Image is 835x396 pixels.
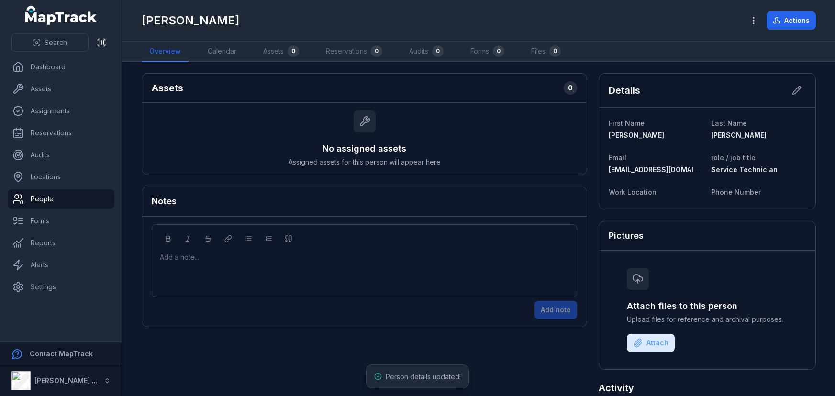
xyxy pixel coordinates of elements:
[609,154,626,162] span: Email
[711,165,778,174] span: Service Technician
[609,188,657,196] span: Work Location
[711,154,756,162] span: role / job title
[401,42,451,62] a: Audits0
[318,42,390,62] a: Reservations0
[8,255,114,275] a: Alerts
[289,157,441,167] span: Assigned assets for this person will appear here
[767,11,816,30] button: Actions
[627,299,788,313] h3: Attach files to this person
[371,45,382,57] div: 0
[8,101,114,121] a: Assignments
[8,123,114,143] a: Reservations
[609,165,724,174] span: [EMAIL_ADDRESS][DOMAIN_NAME]
[609,131,664,139] span: [PERSON_NAME]
[152,81,183,95] h2: Assets
[386,373,461,381] span: Person details updated!
[627,315,788,324] span: Upload files for reference and archival purposes.
[627,334,675,352] button: Attach
[711,131,767,139] span: [PERSON_NAME]
[432,45,444,57] div: 0
[711,188,761,196] span: Phone Number
[609,119,645,127] span: First Name
[25,6,97,25] a: MapTrack
[599,381,634,395] h2: Activity
[152,195,177,208] h3: Notes
[8,79,114,99] a: Assets
[8,167,114,187] a: Locations
[256,42,307,62] a: Assets0
[609,84,640,97] h2: Details
[45,38,67,47] span: Search
[142,42,189,62] a: Overview
[34,376,101,385] strong: [PERSON_NAME] Air
[609,229,644,242] h3: Pictures
[11,33,89,52] button: Search
[323,142,406,155] h3: No assigned assets
[8,57,114,77] a: Dashboard
[30,350,93,358] strong: Contact MapTrack
[8,277,114,297] a: Settings
[463,42,512,62] a: Forms0
[288,45,299,57] div: 0
[8,233,114,253] a: Reports
[549,45,561,57] div: 0
[8,145,114,165] a: Audits
[200,42,244,62] a: Calendar
[711,119,747,127] span: Last Name
[8,211,114,231] a: Forms
[8,189,114,209] a: People
[142,13,239,28] h1: [PERSON_NAME]
[493,45,504,57] div: 0
[564,81,577,95] div: 0
[523,42,568,62] a: Files0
